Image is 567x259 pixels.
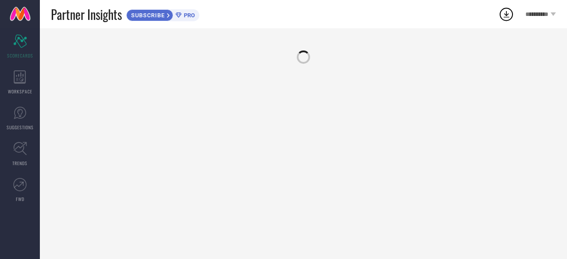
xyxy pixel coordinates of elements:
[182,12,195,19] span: PRO
[127,12,167,19] span: SUBSCRIBE
[498,6,514,22] div: Open download list
[126,7,199,21] a: SUBSCRIBEPRO
[16,196,24,202] span: FWD
[8,88,32,95] span: WORKSPACE
[7,52,33,59] span: SCORECARDS
[12,160,27,166] span: TRENDS
[51,5,122,23] span: Partner Insights
[7,124,34,131] span: SUGGESTIONS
